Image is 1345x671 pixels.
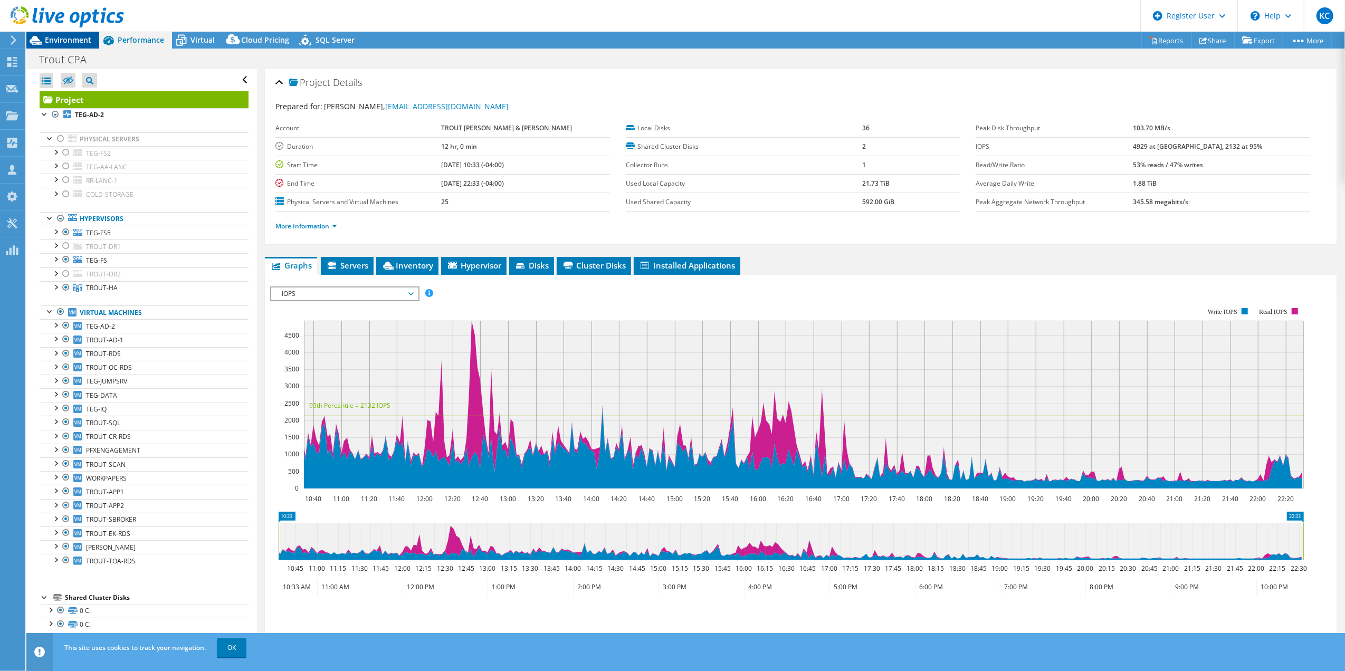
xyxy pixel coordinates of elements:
b: [DATE] 22:33 (-04:00) [441,179,504,188]
text: 22:30 [1291,564,1308,573]
label: Local Disks [626,123,863,133]
span: Details [333,76,362,89]
text: 18:30 [950,564,966,573]
text: 17:20 [861,494,877,503]
text: 500 [288,467,299,476]
text: 14:20 [611,494,627,503]
span: TEG-FS [86,256,107,265]
b: TEG-AD-2 [75,110,104,119]
a: Share [1191,32,1235,49]
label: Used Local Capacity [626,178,863,189]
text: 17:00 [822,564,838,573]
b: 2 [862,142,866,151]
text: 20:00 [1083,494,1100,503]
text: 13:40 [556,494,572,503]
span: TROUT-DR1 [86,242,121,251]
span: TROUT-RDS [86,349,121,358]
text: 21:40 [1223,494,1239,503]
text: 3500 [284,365,299,373]
span: [PERSON_NAME], [324,101,509,111]
label: Prepared for: [275,101,322,111]
label: Shared Cluster Disks [626,141,863,152]
b: 1.88 TiB [1133,179,1157,188]
text: 20:00 [1077,564,1094,573]
text: 22:00 [1248,564,1265,573]
span: TROUT-APP2 [86,501,124,510]
span: TEG-AA-LANC [86,162,127,171]
span: Project [289,78,330,88]
label: Used Shared Capacity [626,197,863,207]
b: 4929 at [GEOGRAPHIC_DATA], 2132 at 95% [1133,142,1262,151]
span: TROUT-SCAN [86,460,126,469]
a: TEG-FS5 [40,226,249,239]
text: 19:40 [1056,494,1072,503]
text: 13:15 [501,564,518,573]
label: Physical Servers and Virtual Machines [275,197,441,207]
text: 95th Percentile = 2132 IOPS [309,401,390,410]
text: 17:15 [843,564,859,573]
a: TROUT-TOA-RDS [40,554,249,568]
a: More [1283,32,1332,49]
text: 14:15 [587,564,603,573]
text: 21:30 [1206,564,1222,573]
text: 15:00 [651,564,667,573]
span: Inventory [381,260,433,271]
a: TROUT-CR-RDS [40,430,249,444]
text: 10:40 [306,494,322,503]
text: 17:45 [885,564,902,573]
span: TROUT-EK-RDS [86,529,130,538]
text: 22:00 [1250,494,1266,503]
span: SQL Server [316,35,355,45]
text: 19:15 [1014,564,1030,573]
span: Environment [45,35,91,45]
text: 11:00 [309,564,326,573]
span: Cloud Pricing [241,35,289,45]
b: 25 [441,197,449,206]
a: TROUT-DR2 [40,267,249,281]
text: 16:45 [800,564,816,573]
text: 14:00 [584,494,600,503]
a: COLD-STORAGE [40,188,249,202]
span: TEG-IQ [86,405,107,414]
text: 20:30 [1120,564,1137,573]
text: 20:45 [1142,564,1158,573]
b: 21.73 TiB [862,179,890,188]
text: 13:00 [500,494,517,503]
div: Shared Cluster Disks [65,591,249,604]
text: 19:00 [1000,494,1016,503]
text: 0 [295,484,299,493]
a: TROUT-SQL [40,416,249,429]
span: TROUT-DR2 [86,270,121,279]
text: 14:30 [608,564,624,573]
a: TROUT-APP1 [40,485,249,499]
svg: \n [1251,11,1260,21]
text: 16:00 [750,494,767,503]
a: TROUT-DR1 [40,239,249,253]
text: 13:00 [480,564,496,573]
span: WORKPAPERS [86,474,127,483]
text: 17:40 [889,494,905,503]
text: 13:30 [522,564,539,573]
text: 18:00 [917,494,933,503]
text: Read IOPS [1260,308,1288,315]
b: [DATE] 10:33 (-04:00) [441,160,504,169]
span: TROUT-SBROKER [86,515,136,524]
text: 18:45 [971,564,987,573]
text: 15:20 [694,494,711,503]
text: 2500 [284,399,299,408]
a: TROUT-EK-RDS [40,526,249,540]
text: 12:45 [459,564,475,573]
text: 16:30 [779,564,795,573]
text: 12:40 [472,494,489,503]
span: Installed Applications [639,260,735,271]
span: TEG-JUMPSRV [86,377,127,386]
a: TEG-JUMPSRV [40,375,249,388]
a: TROUT-RDS [40,347,249,361]
a: TROUT-AD-1 [40,333,249,347]
a: Virtual Machines [40,305,249,319]
a: TEG-AD-2 [40,319,249,333]
span: RR-LANC-1 [86,176,118,185]
label: IOPS [976,141,1133,152]
label: End Time [275,178,441,189]
text: 11:15 [330,564,347,573]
